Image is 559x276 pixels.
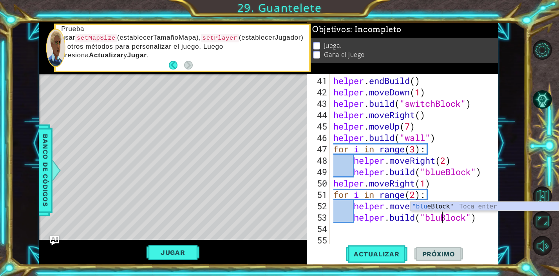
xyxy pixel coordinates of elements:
button: Actualizar [346,244,407,263]
button: Maximizar navegador [533,211,552,230]
button: Back [169,61,184,69]
div: 43 [309,98,329,109]
button: Next [184,61,193,69]
code: setMapSize [75,34,117,42]
span: : Incompleto [350,25,401,34]
div: 47 [309,143,329,155]
button: Jugar [147,245,199,260]
div: 49 [309,166,329,177]
span: Próximo [414,250,463,258]
p: Juega. [324,41,342,50]
div: 51 [309,189,329,200]
div: 55 [309,234,329,246]
div: 50 [309,177,329,189]
div: 52 [309,200,329,212]
p: Gana el juego [324,50,365,59]
a: Volver al mapa [534,184,559,208]
div: 53 [309,212,329,223]
span: Objetivos [312,25,402,35]
button: Opciones de nivel [533,40,552,59]
div: 42 [309,86,329,98]
div: 54 [309,223,329,234]
button: Pista IA [533,90,552,109]
strong: Actualizar [89,51,123,59]
button: Sonido apagado [533,236,552,255]
div: 44 [309,109,329,121]
code: setPlayer [201,34,239,42]
button: Volver al mapa [533,186,552,206]
strong: Jugar [127,51,147,59]
button: Ask AI [50,236,59,245]
div: 45 [309,121,329,132]
button: Próximo [414,244,463,263]
p: Prueba usar (establecerTamañoMapa), (establecerJugador) u otros métodos para personalizar el jueg... [61,25,303,60]
span: Banco de códigos [39,130,52,211]
div: 48 [309,155,329,166]
span: Actualizar [346,250,407,258]
div: 46 [309,132,329,143]
div: 41 [309,75,329,86]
